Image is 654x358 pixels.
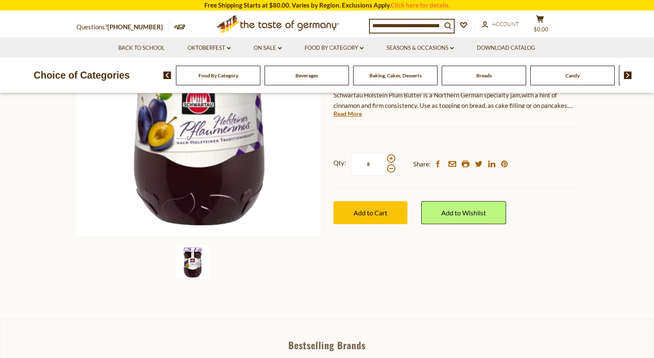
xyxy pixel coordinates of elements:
a: Baking, Cakes, Desserts [369,72,422,79]
a: Read More [333,110,362,118]
img: next arrow [624,72,632,79]
strong: Qty: [333,158,346,168]
span: Add to Cart [354,209,387,217]
img: previous arrow [163,72,171,79]
a: Oktoberfest [188,43,231,53]
a: Click here for details. [391,1,450,9]
p: Schwartau Holstein Plum Butter is a Northern German specialty jam,with a hint of cinnamon and fir... [333,90,578,111]
span: $0.00 [534,26,548,33]
a: [PHONE_NUMBER] [107,23,163,31]
a: On Sale [254,43,282,53]
a: Download Catalog [477,43,535,53]
a: Candy [565,72,580,79]
p: Questions? [76,22,169,33]
span: Account [492,20,519,27]
img: Schwartau Holstein Plum Butter "Extra" in glass jar, 11.6 oz [176,245,209,279]
button: Add to Cart [333,201,407,224]
span: Share: [413,159,431,169]
input: Qty: [351,153,386,176]
a: Back to School [118,43,165,53]
a: Seasons & Occasions [387,43,454,53]
a: Food By Category [305,43,364,53]
a: Add to Wishlist [421,201,506,224]
a: Breads [476,72,492,79]
button: $0.00 [528,15,553,36]
div: Bestselling Brands [0,340,654,350]
a: Food By Category [198,72,238,79]
a: Beverages [295,72,318,79]
a: Account [482,20,519,29]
